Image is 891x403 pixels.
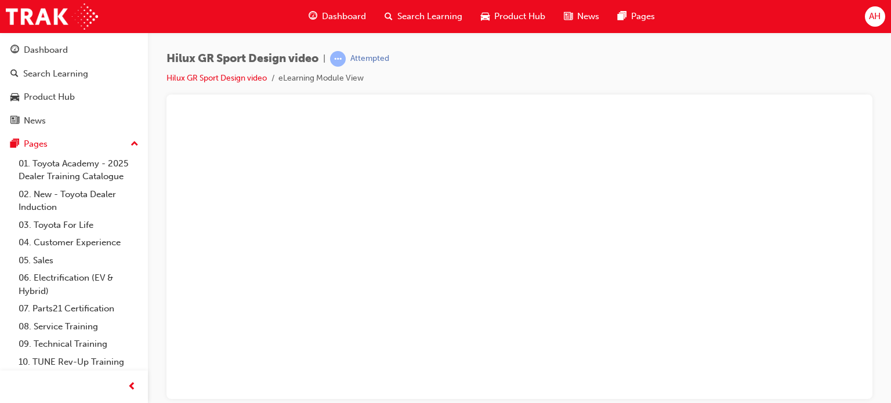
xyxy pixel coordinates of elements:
[350,53,389,64] div: Attempted
[375,5,472,28] a: search-iconSearch Learning
[14,234,143,252] a: 04. Customer Experience
[14,155,143,186] a: 01. Toyota Academy - 2025 Dealer Training Catalogue
[577,10,599,23] span: News
[166,73,267,83] a: Hilux GR Sport Design video
[128,380,136,394] span: prev-icon
[14,353,143,371] a: 10. TUNE Rev-Up Training
[24,114,46,128] div: News
[14,335,143,353] a: 09. Technical Training
[299,5,375,28] a: guage-iconDashboard
[865,6,885,27] button: AH
[330,51,346,67] span: learningRecordVerb_ATTEMPT-icon
[14,186,143,216] a: 02. New - Toyota Dealer Induction
[397,10,462,23] span: Search Learning
[6,3,98,30] img: Trak
[166,52,318,66] span: Hilux GR Sport Design video
[14,269,143,300] a: 06. Electrification (EV & Hybrid)
[14,300,143,318] a: 07. Parts21 Certification
[631,10,655,23] span: Pages
[869,10,881,23] span: AH
[131,137,139,152] span: up-icon
[10,92,19,103] span: car-icon
[385,9,393,24] span: search-icon
[24,43,68,57] div: Dashboard
[5,37,143,133] button: DashboardSearch LearningProduct HubNews
[481,9,490,24] span: car-icon
[323,52,325,66] span: |
[10,139,19,150] span: pages-icon
[5,63,143,85] a: Search Learning
[5,133,143,155] button: Pages
[14,216,143,234] a: 03. Toyota For Life
[555,5,609,28] a: news-iconNews
[494,10,545,23] span: Product Hub
[322,10,366,23] span: Dashboard
[10,116,19,126] span: news-icon
[564,9,573,24] span: news-icon
[24,90,75,104] div: Product Hub
[24,137,48,151] div: Pages
[609,5,664,28] a: pages-iconPages
[14,318,143,336] a: 08. Service Training
[23,67,88,81] div: Search Learning
[309,9,317,24] span: guage-icon
[278,72,364,85] li: eLearning Module View
[472,5,555,28] a: car-iconProduct Hub
[5,110,143,132] a: News
[10,69,19,79] span: search-icon
[5,39,143,61] a: Dashboard
[14,252,143,270] a: 05. Sales
[5,86,143,108] a: Product Hub
[10,45,19,56] span: guage-icon
[618,9,626,24] span: pages-icon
